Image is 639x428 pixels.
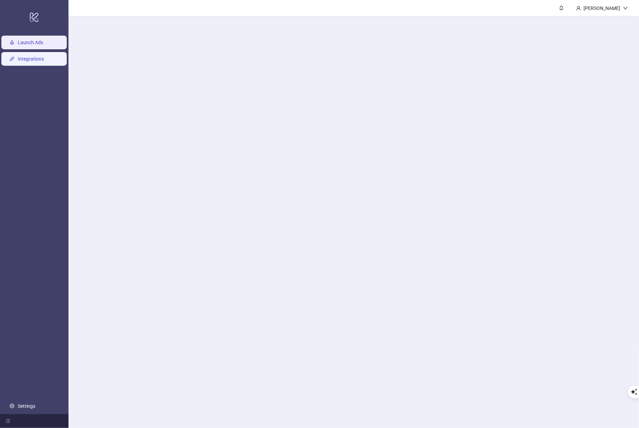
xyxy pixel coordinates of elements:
span: down [623,6,628,11]
span: user [576,6,581,11]
span: menu-fold [5,419,10,424]
a: Settings [18,403,35,409]
a: Integrations [18,56,44,62]
div: [PERSON_NAME] [581,4,623,12]
a: Launch Ads [18,40,43,45]
span: bell [559,5,564,10]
